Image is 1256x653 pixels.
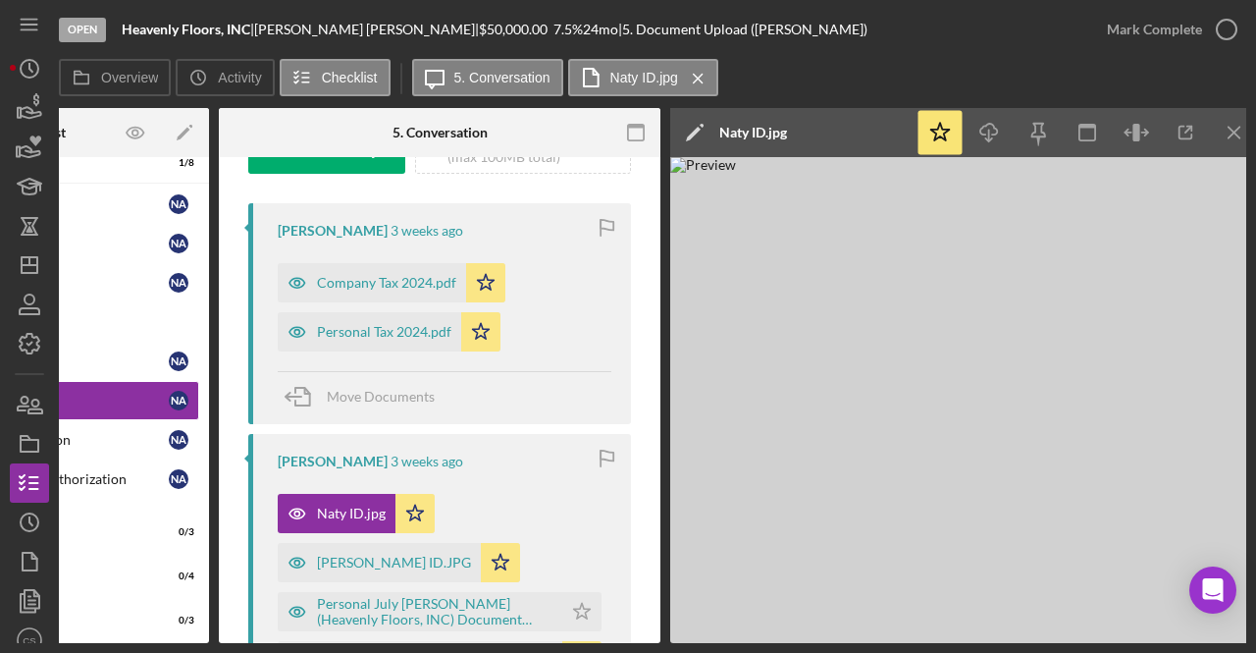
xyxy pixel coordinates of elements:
[391,454,463,469] time: 2025-08-09 21:57
[317,324,451,340] div: Personal Tax 2024.pdf
[568,59,718,96] button: Naty ID.jpg
[159,157,194,169] div: 1 / 8
[218,70,261,85] label: Activity
[59,18,106,42] div: Open
[618,22,867,37] div: | 5. Document Upload ([PERSON_NAME])
[317,506,386,521] div: Naty ID.jpg
[479,22,553,37] div: $50,000.00
[169,194,188,214] div: N A
[1107,10,1202,49] div: Mark Complete
[392,125,488,140] div: 5. Conversation
[719,125,787,140] div: Naty ID.jpg
[278,543,520,582] button: [PERSON_NAME] ID.JPG
[159,526,194,538] div: 0 / 3
[412,59,563,96] button: 5. Conversation
[553,22,583,37] div: 7.5 %
[23,635,35,646] text: CS
[278,372,454,421] button: Move Documents
[278,454,388,469] div: [PERSON_NAME]
[327,388,435,405] span: Move Documents
[278,312,500,352] button: Personal Tax 2024.pdf
[169,391,188,410] div: N A
[280,59,391,96] button: Checklist
[317,596,552,627] div: Personal July [PERSON_NAME] (Heavenly Floors, INC) Document Upload 20250809.pdf
[322,70,378,85] label: Checklist
[278,223,388,239] div: [PERSON_NAME]
[159,615,194,626] div: 0 / 3
[159,571,194,582] div: 0 / 4
[1087,10,1246,49] button: Mark Complete
[278,263,505,302] button: Company Tax 2024.pdf
[583,22,618,37] div: 24 mo
[317,275,456,291] div: Company Tax 2024.pdf
[278,494,435,533] button: Naty ID.jpg
[122,22,254,37] div: |
[317,555,471,571] div: [PERSON_NAME] ID.JPG
[59,59,171,96] button: Overview
[176,59,274,96] button: Activity
[391,223,463,239] time: 2025-08-09 22:02
[169,234,188,253] div: N A
[101,70,158,85] label: Overview
[1189,567,1236,614] div: Open Intercom Messenger
[610,70,678,85] label: Naty ID.jpg
[454,70,550,85] label: 5. Conversation
[169,273,188,293] div: N A
[254,22,479,37] div: [PERSON_NAME] [PERSON_NAME] |
[278,592,602,631] button: Personal July [PERSON_NAME] (Heavenly Floors, INC) Document Upload 20250809.pdf
[169,352,188,371] div: N A
[122,21,250,37] b: Heavenly Floors, INC
[169,469,188,489] div: N A
[169,430,188,450] div: N A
